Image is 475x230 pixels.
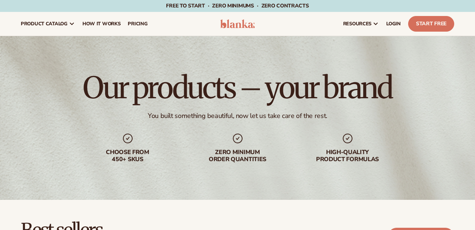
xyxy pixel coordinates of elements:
span: Free to start · ZERO minimums · ZERO contracts [166,2,309,9]
a: resources [339,12,383,36]
a: How It Works [79,12,124,36]
span: LOGIN [386,21,401,27]
span: product catalog [21,21,68,27]
a: Start Free [408,16,454,32]
div: Choose from 450+ Skus [80,149,175,163]
img: logo [220,19,255,28]
a: product catalog [17,12,79,36]
span: How It Works [82,21,121,27]
span: pricing [128,21,147,27]
a: pricing [124,12,151,36]
div: High-quality product formulas [300,149,395,163]
a: LOGIN [383,12,404,36]
div: You built something beautiful, now let us take care of the rest. [148,112,327,120]
span: resources [343,21,371,27]
h1: Our products – your brand [83,73,392,103]
div: Zero minimum order quantities [190,149,285,163]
